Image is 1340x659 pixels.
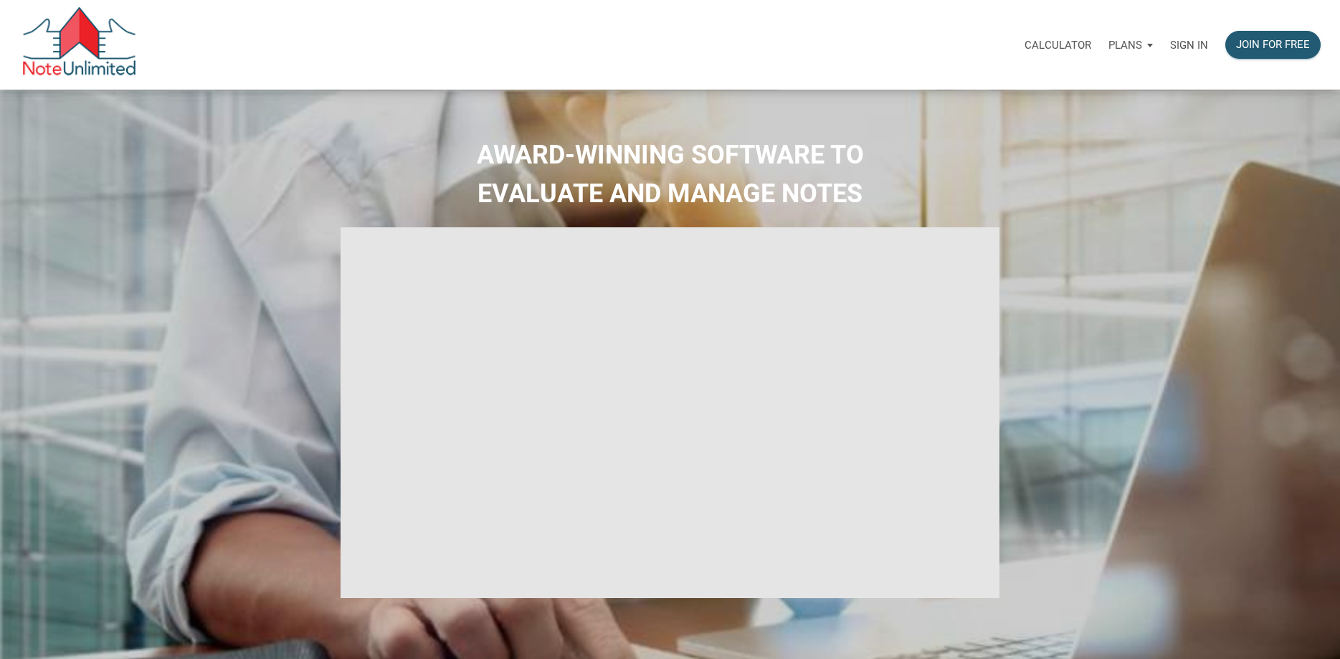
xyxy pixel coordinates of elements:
[1225,31,1321,59] button: Join for free
[1217,22,1329,67] a: Join for free
[1170,39,1208,52] p: Sign in
[1100,24,1161,67] button: Plans
[11,136,1329,213] h2: AWARD-WINNING SOFTWARE TO EVALUATE AND MANAGE NOTES
[1161,22,1217,67] a: Sign in
[1236,37,1310,53] div: Join for free
[1016,22,1100,67] a: Calculator
[1100,22,1161,67] a: Plans
[1025,39,1091,52] p: Calculator
[341,227,1000,598] iframe: NoteUnlimited
[1108,39,1142,52] p: Plans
